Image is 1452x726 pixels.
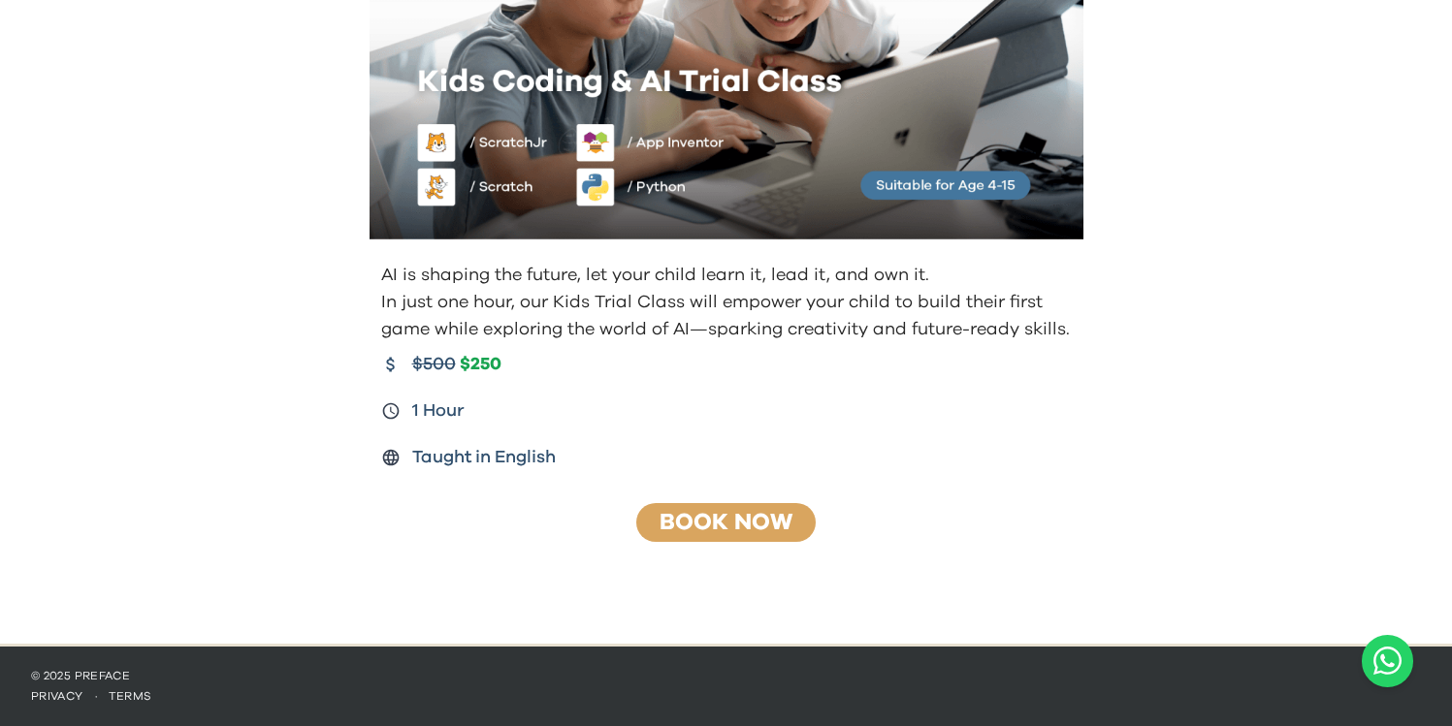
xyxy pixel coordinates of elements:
[31,690,83,702] a: privacy
[83,690,109,702] span: ·
[1362,635,1413,687] a: Chat with us on WhatsApp
[381,289,1076,343] p: In just one hour, our Kids Trial Class will empower your child to build their first game while ex...
[460,354,501,376] span: $250
[412,397,465,425] span: 1 Hour
[660,511,792,534] a: Book Now
[412,351,456,378] span: $500
[381,262,1076,289] p: AI is shaping the future, let your child learn it, lead it, and own it.
[31,668,1421,683] p: © 2025 Preface
[630,502,822,543] button: Book Now
[412,444,556,471] span: Taught in English
[109,690,152,702] a: terms
[1362,635,1413,687] button: Open WhatsApp chat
